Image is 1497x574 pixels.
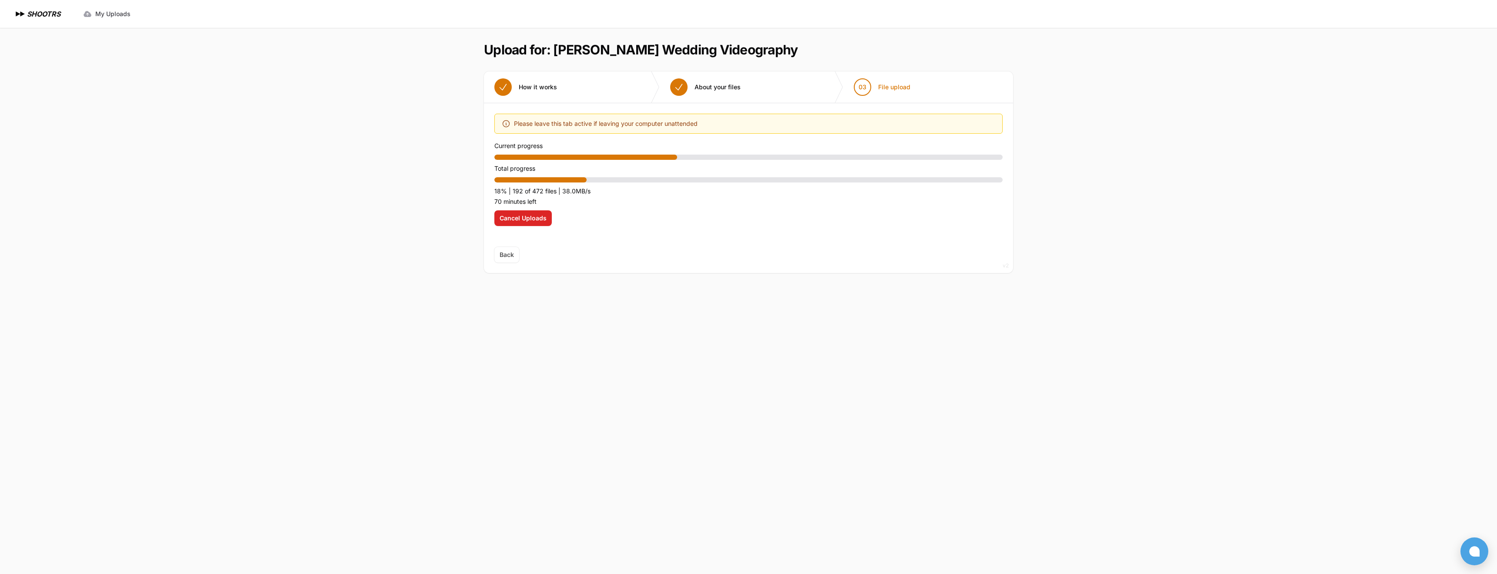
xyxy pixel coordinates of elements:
[78,6,136,22] a: My Uploads
[494,196,1003,207] p: 70 minutes left
[494,186,1003,196] p: 18% | 192 of 472 files | 38.0MB/s
[514,118,698,129] span: Please leave this tab active if leaving your computer unattended
[859,83,866,91] span: 03
[494,141,1003,151] p: Current progress
[95,10,131,18] span: My Uploads
[484,42,798,57] h1: Upload for: [PERSON_NAME] Wedding Videography
[843,71,921,103] button: 03 File upload
[660,71,751,103] button: About your files
[1003,260,1009,271] div: v2
[519,83,557,91] span: How it works
[494,163,1003,174] p: Total progress
[695,83,741,91] span: About your files
[500,214,547,223] span: Cancel Uploads
[1460,537,1488,565] button: Open chat window
[494,210,552,226] button: Cancel Uploads
[878,83,910,91] span: File upload
[27,9,60,19] h1: SHOOTRS
[14,9,60,19] a: SHOOTRS SHOOTRS
[484,71,567,103] button: How it works
[14,9,27,19] img: SHOOTRS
